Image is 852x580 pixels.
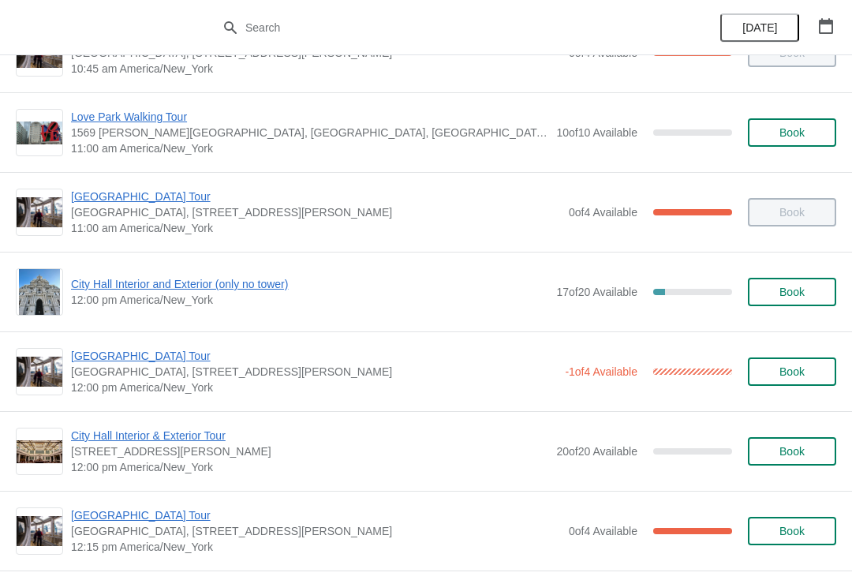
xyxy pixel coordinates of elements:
[71,523,561,539] span: [GEOGRAPHIC_DATA], [STREET_ADDRESS][PERSON_NAME]
[71,125,548,140] span: 1569 [PERSON_NAME][GEOGRAPHIC_DATA], [GEOGRAPHIC_DATA], [GEOGRAPHIC_DATA], [GEOGRAPHIC_DATA]
[71,348,557,364] span: [GEOGRAPHIC_DATA] Tour
[71,459,548,475] span: 12:00 pm America/New_York
[556,286,637,298] span: 17 of 20 Available
[71,292,548,308] span: 12:00 pm America/New_York
[748,517,836,545] button: Book
[779,365,805,378] span: Book
[71,276,548,292] span: City Hall Interior and Exterior (only no tower)
[71,204,561,220] span: [GEOGRAPHIC_DATA], [STREET_ADDRESS][PERSON_NAME]
[556,445,637,458] span: 20 of 20 Available
[71,109,548,125] span: Love Park Walking Tour
[779,286,805,298] span: Book
[17,357,62,387] img: City Hall Tower Tour | City Hall Visitor Center, 1400 John F Kennedy Boulevard Suite 121, Philade...
[748,278,836,306] button: Book
[71,443,548,459] span: [STREET_ADDRESS][PERSON_NAME]
[779,126,805,139] span: Book
[71,539,561,555] span: 12:15 pm America/New_York
[71,428,548,443] span: City Hall Interior & Exterior Tour
[742,21,777,34] span: [DATE]
[17,440,62,463] img: City Hall Interior & Exterior Tour | 1400 John F Kennedy Boulevard, Suite 121, Philadelphia, PA, ...
[779,525,805,537] span: Book
[71,220,561,236] span: 11:00 am America/New_York
[17,122,62,144] img: Love Park Walking Tour | 1569 John F Kennedy Boulevard, Philadelphia, PA, USA | 11:00 am America/...
[17,516,62,547] img: City Hall Tower Tour | City Hall Visitor Center, 1400 John F Kennedy Boulevard Suite 121, Philade...
[748,357,836,386] button: Book
[748,437,836,466] button: Book
[720,13,799,42] button: [DATE]
[17,197,62,228] img: City Hall Tower Tour | City Hall Visitor Center, 1400 John F Kennedy Boulevard Suite 121, Philade...
[19,269,61,315] img: City Hall Interior and Exterior (only no tower) | | 12:00 pm America/New_York
[71,61,561,77] span: 10:45 am America/New_York
[779,445,805,458] span: Book
[71,507,561,523] span: [GEOGRAPHIC_DATA] Tour
[71,364,557,380] span: [GEOGRAPHIC_DATA], [STREET_ADDRESS][PERSON_NAME]
[569,206,637,219] span: 0 of 4 Available
[748,118,836,147] button: Book
[71,380,557,395] span: 12:00 pm America/New_York
[71,140,548,156] span: 11:00 am America/New_York
[569,525,637,537] span: 0 of 4 Available
[565,365,637,378] span: -1 of 4 Available
[556,126,637,139] span: 10 of 10 Available
[245,13,639,42] input: Search
[71,189,561,204] span: [GEOGRAPHIC_DATA] Tour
